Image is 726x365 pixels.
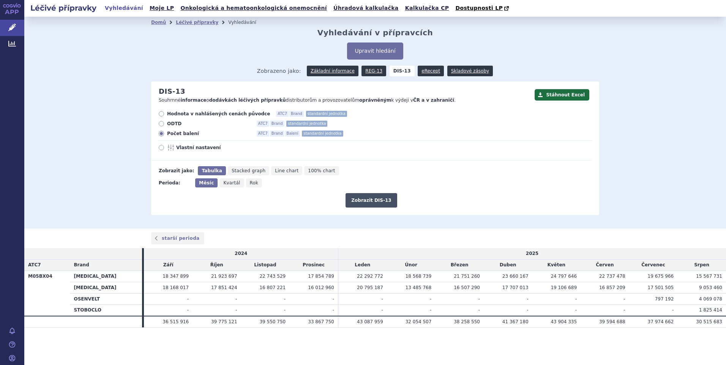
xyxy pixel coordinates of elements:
[285,131,300,137] span: Balení
[257,66,301,76] span: Zobrazeno jako:
[381,307,383,313] span: -
[357,274,383,279] span: 22 292 772
[308,285,334,290] span: 16 012 960
[502,319,529,324] span: 41 367 180
[257,131,269,137] span: ATC7
[151,20,166,25] a: Domů
[623,296,625,302] span: -
[696,319,722,324] span: 30 515 683
[413,98,454,103] strong: ČR a v zahraničí
[28,262,41,267] span: ATC7
[302,131,343,137] span: standardní jednotka
[699,285,722,290] span: 9 053 460
[629,260,678,271] td: Červenec
[333,307,334,313] span: -
[455,5,503,11] span: Dostupnosti LP
[677,260,726,271] td: Srpen
[406,319,432,324] span: 32 054 507
[178,3,329,13] a: Onkologická a hematoonkologická onemocnění
[672,307,674,313] span: -
[144,248,338,259] td: 2024
[406,285,432,290] span: 13 485 768
[655,296,674,302] span: 797 192
[696,274,722,279] span: 15 567 731
[24,3,103,13] h2: Léčivé přípravky
[308,274,334,279] span: 17 854 789
[699,296,722,302] span: 4 069 078
[147,3,176,13] a: Moje LP
[250,180,259,186] span: Rok
[331,3,401,13] a: Úhradová kalkulačka
[551,319,577,324] span: 43 904 335
[70,305,142,316] th: STOBOCLO
[176,20,218,25] a: Léčivé přípravky
[70,271,142,282] th: [MEDICAL_DATA]
[211,285,237,290] span: 17 851 424
[435,260,484,271] td: Březen
[454,285,480,290] span: 16 507 290
[430,296,431,302] span: -
[228,17,266,28] li: Vyhledávání
[387,260,436,271] td: Únor
[333,296,334,302] span: -
[235,296,237,302] span: -
[484,260,532,271] td: Duben
[527,296,528,302] span: -
[284,296,286,302] span: -
[502,285,529,290] span: 17 707 013
[357,319,383,324] span: 43 087 959
[167,111,270,117] span: Hodnota v nahlášených cenách původce
[551,274,577,279] span: 24 797 646
[648,285,674,290] span: 17 501 505
[406,274,432,279] span: 18 568 739
[70,293,142,305] th: OSENVELT
[259,285,286,290] span: 16 807 221
[454,319,480,324] span: 38 258 550
[599,274,625,279] span: 22 737 478
[502,274,529,279] span: 23 660 167
[418,66,444,76] a: eRecept
[535,89,589,101] button: Stáhnout Excel
[209,98,286,103] strong: dodávkách léčivých přípravků
[24,271,70,316] th: M05BX04
[381,296,383,302] span: -
[648,319,674,324] span: 37 974 662
[159,97,531,104] p: Souhrnné o distributorům a provozovatelům k výdeji v .
[232,168,265,173] span: Stacked graph
[159,87,185,96] h2: DIS-13
[151,232,204,244] a: starší perioda
[163,285,189,290] span: 18 168 017
[144,260,193,271] td: Září
[338,260,387,271] td: Leden
[211,319,237,324] span: 39 775 121
[307,66,358,76] a: Základní informace
[187,296,189,302] span: -
[103,3,145,13] a: Vyhledávání
[447,66,493,76] a: Skladové zásoby
[259,274,286,279] span: 22 743 529
[199,180,214,186] span: Měsíc
[361,66,386,76] a: REG-13
[270,121,284,127] span: Brand
[159,166,194,175] div: Zobrazit jako:
[317,28,433,37] h2: Vyhledávání v přípravcích
[648,274,674,279] span: 19 675 966
[257,121,269,127] span: ATC7
[532,260,581,271] td: Květen
[289,260,338,271] td: Prosinec
[159,178,191,187] div: Perioda:
[581,260,629,271] td: Červen
[390,66,415,76] strong: DIS-13
[357,285,383,290] span: 20 795 187
[599,319,625,324] span: 39 594 688
[699,307,722,313] span: 1 825 414
[176,145,260,151] span: Vlastní nastavení
[346,193,397,208] button: Zobrazit DIS-13
[403,3,451,13] a: Kalkulačka CP
[259,319,286,324] span: 39 550 750
[235,307,237,313] span: -
[308,168,335,173] span: 100% chart
[270,131,284,137] span: Brand
[276,111,289,117] span: ATC7
[284,307,286,313] span: -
